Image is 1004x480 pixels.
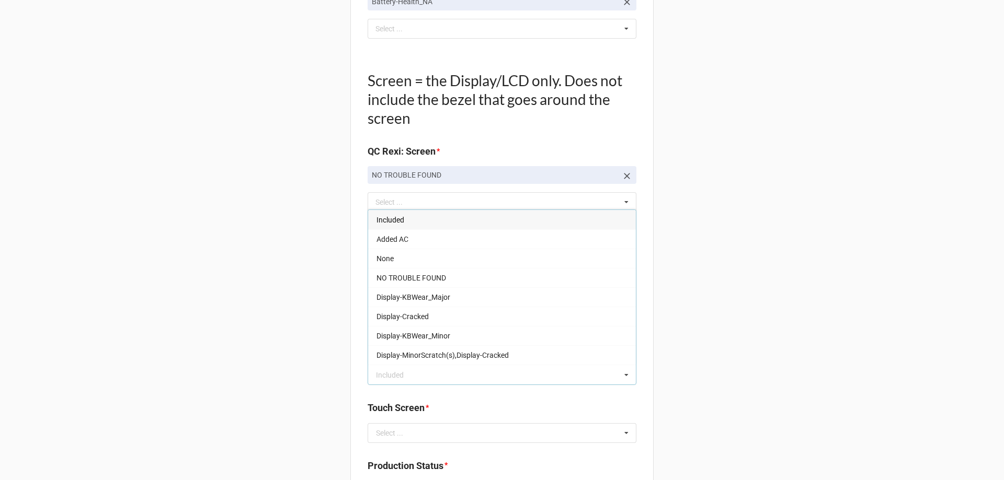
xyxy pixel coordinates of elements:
div: Select ... [376,429,403,437]
span: Included [376,216,404,224]
span: Display-KBWear_Major [376,293,450,301]
span: None [376,254,394,263]
span: Added AC [376,235,408,243]
label: Production Status [368,459,443,473]
label: QC Rexi: Screen [368,144,436,159]
h1: Screen = the Display/LCD only. Does not include the bezel that goes around the screen [368,71,636,127]
span: Display-Cracked [376,312,429,321]
label: Touch Screen [368,401,425,415]
div: Select ... [373,196,418,208]
div: Select ... [373,22,418,34]
span: Display-KBWear_Minor [376,332,450,340]
p: NO TROUBLE FOUND [372,170,618,180]
span: Display-MinorScratch(s),Display-Cracked [376,351,509,359]
span: NO TROUBLE FOUND [376,274,446,282]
